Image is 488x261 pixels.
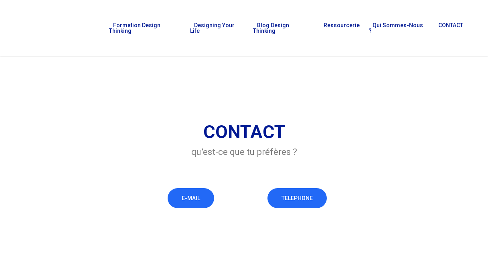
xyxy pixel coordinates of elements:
a: Designing Your Life [190,22,245,34]
span: CONTACT [438,22,463,28]
span: Ressourcerie [324,22,360,28]
span: Designing Your Life [190,22,235,34]
span: Formation Design Thinking [109,22,160,34]
a: Qui sommes-nous ? [369,22,427,34]
span: E-MAIL [182,194,200,202]
a: Formation Design Thinking [109,22,182,34]
span: Qui sommes-nous ? [369,22,423,34]
a: CONTACT [434,22,465,34]
h3: qu’est-ce que tu préfères ? [36,146,452,158]
a: Blog Design Thinking [253,22,312,34]
h1: CONTACT [36,121,452,143]
a: E-MAIL [168,188,214,208]
img: French Future Academy [11,12,96,44]
span: TELEPHONE [281,194,313,202]
a: Ressourcerie [320,22,360,34]
span: Blog Design Thinking [253,22,289,34]
a: TELEPHONE [267,188,327,208]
